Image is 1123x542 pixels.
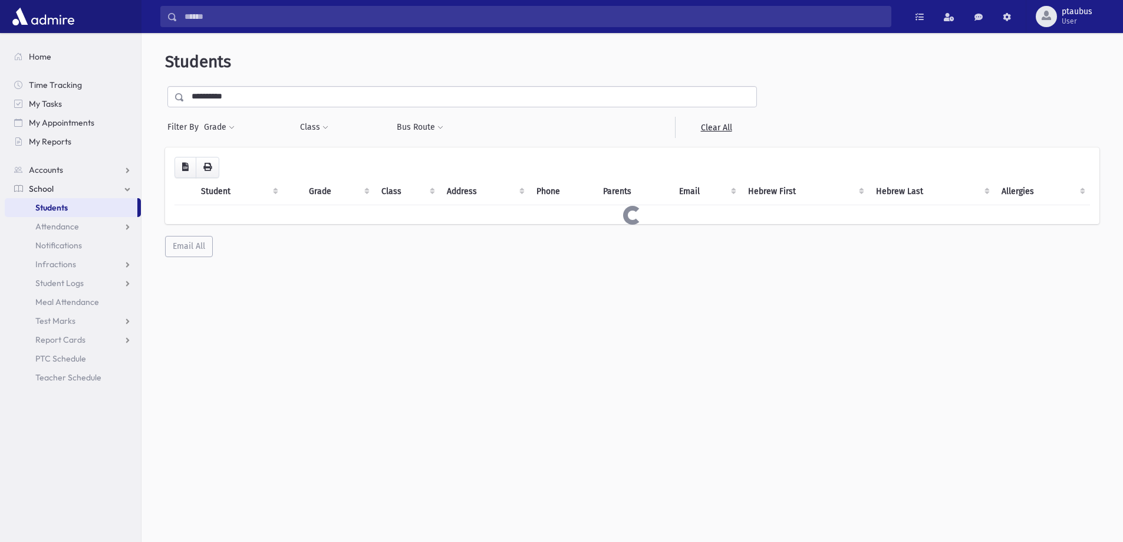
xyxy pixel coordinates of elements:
span: School [29,183,54,194]
span: Student Logs [35,278,84,288]
span: Teacher Schedule [35,372,101,383]
a: Clear All [675,117,757,138]
span: Students [165,52,231,71]
input: Search [177,6,891,27]
a: My Reports [5,132,141,151]
th: Hebrew Last [869,178,995,205]
a: Notifications [5,236,141,255]
a: Test Marks [5,311,141,330]
a: Teacher Schedule [5,368,141,387]
a: School [5,179,141,198]
a: Attendance [5,217,141,236]
button: Print [196,157,219,178]
a: Time Tracking [5,75,141,94]
span: Test Marks [35,316,75,326]
button: Grade [203,117,235,138]
th: Hebrew First [741,178,868,205]
span: My Reports [29,136,71,147]
th: Class [374,178,440,205]
a: Students [5,198,137,217]
a: Report Cards [5,330,141,349]
span: Time Tracking [29,80,82,90]
span: Attendance [35,221,79,232]
span: ptaubus [1062,7,1092,17]
th: Student [194,178,283,205]
a: Accounts [5,160,141,179]
a: My Appointments [5,113,141,132]
button: Bus Route [396,117,444,138]
span: PTC Schedule [35,353,86,364]
span: User [1062,17,1092,26]
button: Email All [165,236,213,257]
th: Address [440,178,529,205]
button: Class [299,117,329,138]
a: My Tasks [5,94,141,113]
th: Email [672,178,741,205]
a: PTC Schedule [5,349,141,368]
span: Home [29,51,51,62]
span: Infractions [35,259,76,270]
th: Parents [596,178,672,205]
span: Filter By [167,121,203,133]
th: Phone [529,178,596,205]
a: Meal Attendance [5,293,141,311]
span: Meal Attendance [35,297,99,307]
span: Report Cards [35,334,85,345]
span: Accounts [29,165,63,175]
a: Student Logs [5,274,141,293]
button: CSV [174,157,196,178]
span: My Tasks [29,98,62,109]
img: AdmirePro [9,5,77,28]
th: Grade [302,178,374,205]
a: Infractions [5,255,141,274]
span: My Appointments [29,117,94,128]
th: Allergies [994,178,1090,205]
span: Notifications [35,240,82,251]
a: Home [5,47,141,66]
span: Students [35,202,68,213]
